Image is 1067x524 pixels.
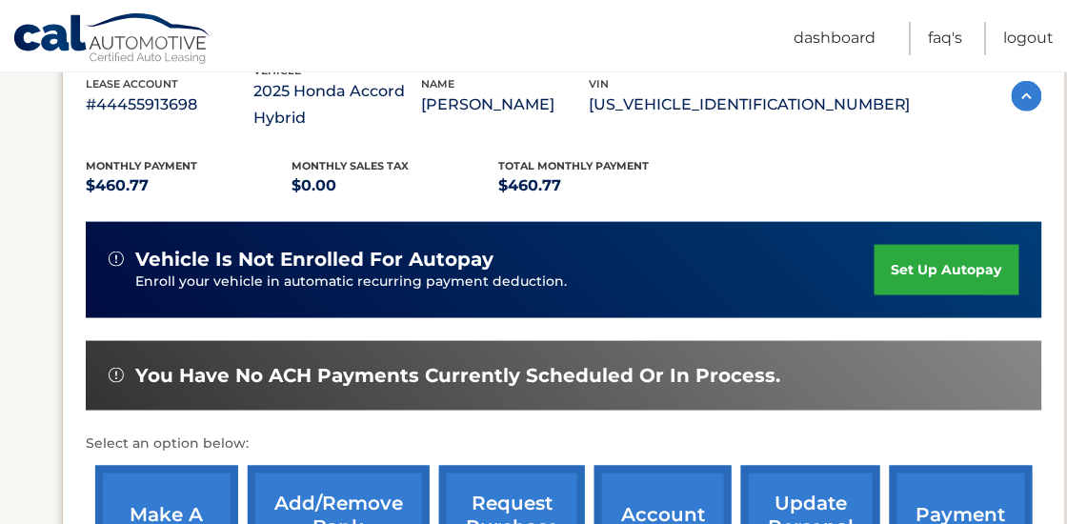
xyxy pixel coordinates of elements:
p: $0.00 [292,172,499,199]
span: Monthly sales Tax [292,159,410,172]
p: $460.77 [498,172,705,199]
p: $460.77 [86,172,292,199]
p: [PERSON_NAME] [421,91,589,118]
img: accordion-active.svg [1012,81,1042,111]
a: Cal Automotive [12,12,212,68]
a: set up autopay [875,245,1019,295]
span: Monthly Payment [86,159,197,172]
p: [US_VEHICLE_IDENTIFICATION_NUMBER] [589,91,911,118]
span: You have no ACH payments currently scheduled or in process. [135,364,780,388]
img: alert-white.svg [109,368,124,383]
img: alert-white.svg [109,252,124,267]
p: Enroll your vehicle in automatic recurring payment deduction. [135,272,875,292]
p: 2025 Honda Accord Hybrid [253,78,421,131]
span: vin [589,77,609,91]
span: vehicle is not enrolled for autopay [135,248,493,272]
span: name [421,77,454,91]
span: Total Monthly Payment [498,159,649,172]
a: FAQ's [929,22,963,55]
span: lease account [86,77,178,91]
p: Select an option below: [86,433,1042,456]
a: Dashboard [794,22,876,55]
a: Logout [1004,22,1055,55]
p: #44455913698 [86,91,253,118]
